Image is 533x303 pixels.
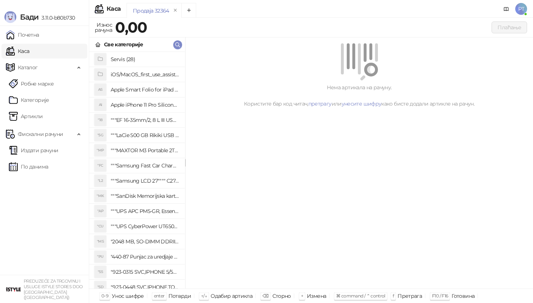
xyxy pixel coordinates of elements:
a: Робне марке [9,76,54,91]
div: Износ рачуна [93,20,114,35]
h4: """Samsung Fast Car Charge Adapter, brzi auto punja_, boja crna""" [111,160,179,172]
div: grid [89,52,185,289]
div: Сторно [272,291,291,301]
div: AI [94,99,106,111]
div: "18 [94,114,106,126]
span: 3.11.0-b80b730 [38,14,75,21]
a: унесите шифру [342,100,382,107]
div: Потврди [168,291,191,301]
div: Каса [107,6,121,12]
h4: Servis (28) [111,53,179,65]
h4: "923-0448 SVC,IPHONE,TOURQUE DRIVER KIT .65KGF- CM Šrafciger " [111,281,179,293]
div: "S5 [94,266,106,278]
div: Одабир артикла [211,291,252,301]
div: "SD [94,281,106,293]
h4: """MAXTOR M3 Portable 2TB 2.5"""" crni eksterni hard disk HX-M201TCB/GM""" [111,144,179,156]
h4: Apple Smart Folio for iPad mini (A17 Pro) - Sage [111,84,179,96]
a: Почетна [6,27,39,42]
h4: iOS/MacOS_first_use_assistance (4) [111,69,179,80]
div: "MP [94,144,106,156]
h4: "440-87 Punjac za uredjaje sa micro USB portom 4/1, Stand." [111,251,179,263]
button: Add tab [181,3,196,18]
a: Каса [6,44,29,59]
span: enter [154,293,165,299]
div: "CU [94,220,106,232]
h4: """EF 16-35mm/2, 8 L III USM""" [111,114,179,126]
h4: """UPS CyberPower UT650EG, 650VA/360W , line-int., s_uko, desktop""" [111,220,179,232]
div: "5G [94,129,106,141]
img: Logo [4,11,16,23]
a: Категорије [9,93,49,107]
div: "AP [94,205,106,217]
h4: """Samsung LCD 27"""" C27F390FHUXEN""" [111,175,179,187]
div: "MK [94,190,106,202]
span: ↑/↓ [201,293,207,299]
div: "PU [94,251,106,263]
h4: "2048 MB, SO-DIMM DDRII, 667 MHz, Napajanje 1,8 0,1 V, Latencija CL5" [111,236,179,247]
button: Плаћање [492,21,527,33]
div: "FC [94,160,106,172]
div: "MS [94,236,106,247]
strong: 0,00 [115,18,147,36]
span: ⌘ command / ⌃ control [336,293,385,299]
h4: """LaCie 500 GB Rikiki USB 3.0 / Ultra Compact & Resistant aluminum / USB 3.0 / 2.5""""""" [111,129,179,141]
div: Претрага [398,291,422,301]
img: 64x64-companyLogo-77b92cf4-9946-4f36-9751-bf7bb5fd2c7d.png [6,282,21,297]
div: Унос шифре [112,291,144,301]
div: Готовина [452,291,475,301]
div: Продаја 32364 [133,7,169,15]
div: AS [94,84,106,96]
a: ArtikliАртикли [9,109,43,124]
small: PREDUZEĆE ZA TRGOVINU I USLUGE ISTYLE STORES DOO [GEOGRAPHIC_DATA] ([GEOGRAPHIC_DATA]) [24,279,83,300]
span: Каталог [18,60,38,75]
div: "L2 [94,175,106,187]
span: 0-9 [101,293,108,299]
a: претрагу [308,100,332,107]
h4: """SanDisk Memorijska kartica 256GB microSDXC sa SD adapterom SDSQXA1-256G-GN6MA - Extreme PLUS, ... [111,190,179,202]
div: Све категорије [104,40,143,49]
a: Издати рачуни [9,143,58,158]
span: + [301,293,303,299]
span: ⌫ [262,293,268,299]
h4: Apple iPhone 11 Pro Silicone Case - Black [111,99,179,111]
span: Фискални рачуни [18,127,63,141]
h4: """UPS APC PM5-GR, Essential Surge Arrest,5 utic_nica""" [111,205,179,217]
span: PT [515,3,527,15]
a: Документација [500,3,512,15]
button: remove [171,7,180,14]
span: f [393,293,394,299]
div: Измена [307,291,326,301]
a: По данима [9,159,48,174]
span: Бади [20,13,38,21]
div: Нема артикала на рачуну. Користите бар код читач, или како бисте додали артикле на рачун. [194,83,524,108]
h4: "923-0315 SVC,IPHONE 5/5S BATTERY REMOVAL TRAY Držač za iPhone sa kojim se otvara display [111,266,179,278]
span: F10 / F16 [432,293,448,299]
